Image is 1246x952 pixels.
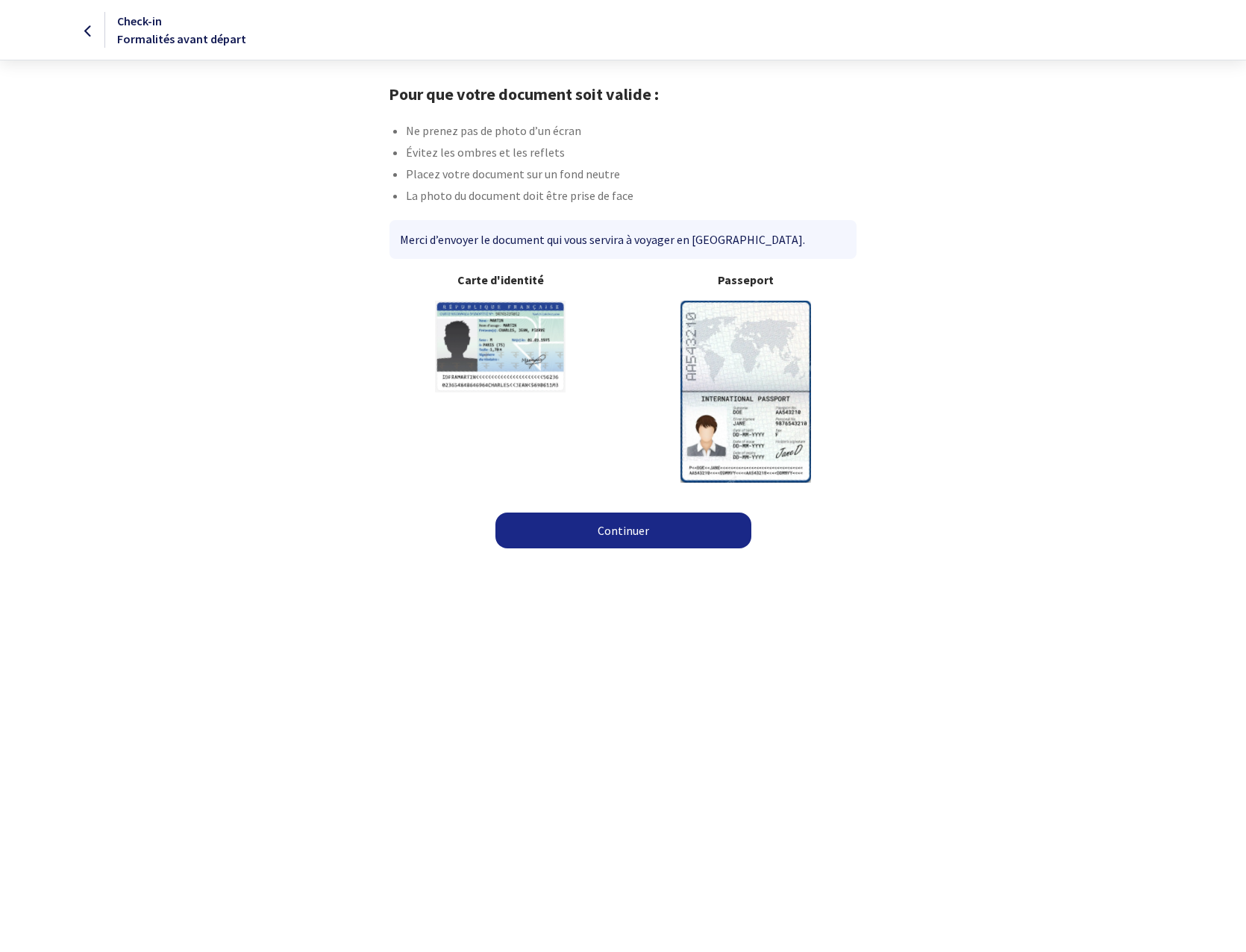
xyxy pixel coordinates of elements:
span: Check-in Formalités avant départ [117,13,246,46]
li: Ne prenez pas de photo d’un écran [406,122,857,143]
li: La photo du document doit être prise de face [406,187,857,208]
b: Carte d'identité [389,271,611,289]
div: Merci d’envoyer le document qui vous servira à voyager en [GEOGRAPHIC_DATA]. [389,220,856,259]
h1: Pour que votre document soit valide : [389,84,857,104]
img: illuPasseport.svg [680,301,811,482]
b: Passeport [635,271,857,289]
img: illuCNI.svg [435,301,566,392]
a: Continuer [495,513,751,548]
li: Placez votre document sur un fond neutre [406,165,857,187]
li: Évitez les ombres et les reflets [406,143,857,165]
